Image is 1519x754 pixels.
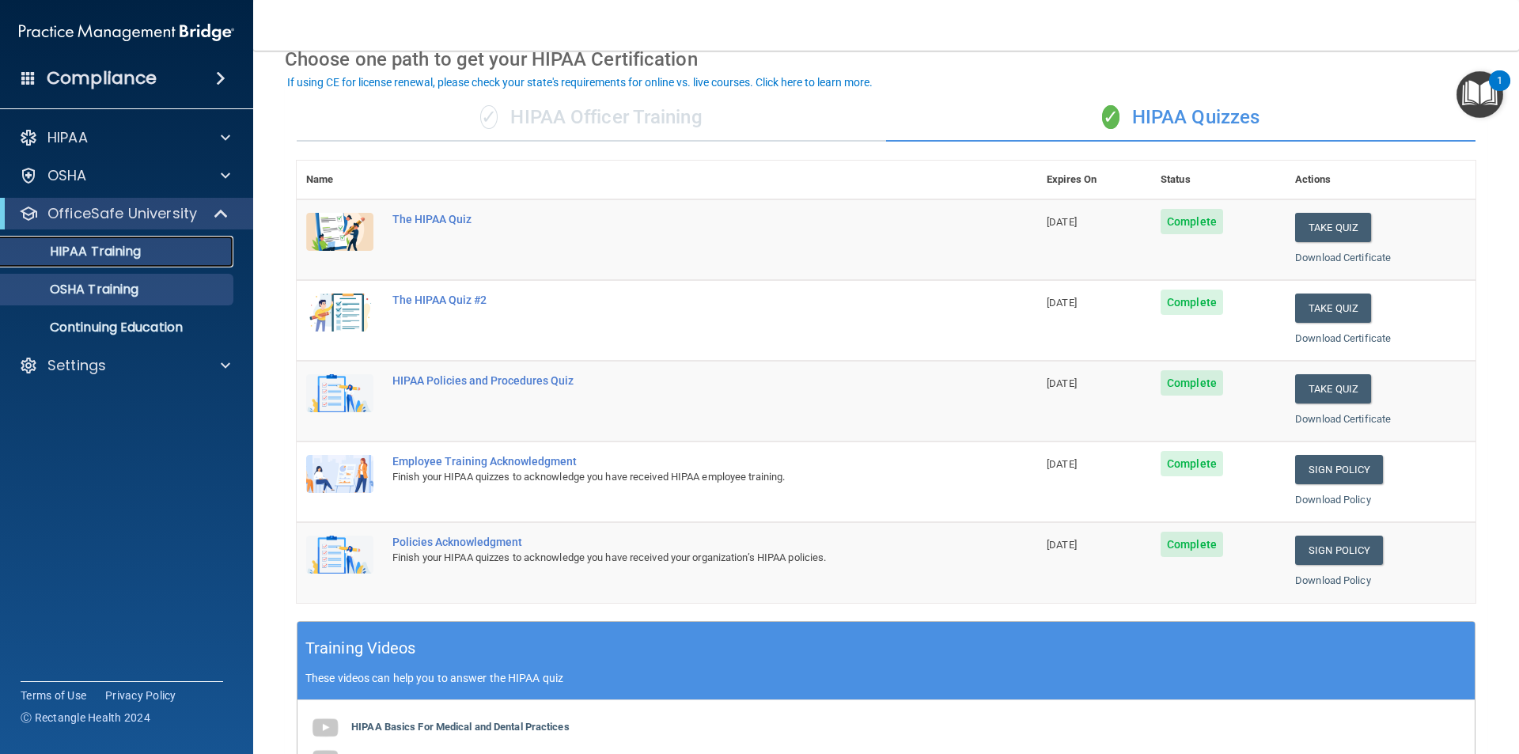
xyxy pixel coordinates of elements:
span: [DATE] [1047,297,1077,309]
div: 1 [1497,81,1502,101]
a: HIPAA [19,128,230,147]
div: HIPAA Policies and Procedures Quiz [392,374,958,387]
p: OSHA Training [10,282,138,297]
p: These videos can help you to answer the HIPAA quiz [305,672,1467,684]
h5: Training Videos [305,635,416,662]
img: gray_youtube_icon.38fcd6cc.png [309,712,341,744]
div: Employee Training Acknowledgment [392,455,958,468]
a: Sign Policy [1295,455,1383,484]
a: OfficeSafe University [19,204,229,223]
button: Take Quiz [1295,294,1371,323]
a: Sign Policy [1295,536,1383,565]
p: Continuing Education [10,320,226,335]
div: The HIPAA Quiz #2 [392,294,958,306]
button: If using CE for license renewal, please check your state's requirements for online vs. live cours... [285,74,875,90]
span: Complete [1161,451,1223,476]
th: Status [1151,161,1286,199]
a: Download Certificate [1295,252,1391,263]
span: ✓ [480,105,498,129]
span: Complete [1161,290,1223,315]
a: Settings [19,356,230,375]
button: Open Resource Center, 1 new notification [1456,71,1503,118]
div: The HIPAA Quiz [392,213,958,225]
a: Download Policy [1295,494,1371,506]
p: HIPAA [47,128,88,147]
a: Download Certificate [1295,332,1391,344]
th: Expires On [1037,161,1151,199]
a: Privacy Policy [105,688,176,703]
p: OfficeSafe University [47,204,197,223]
div: If using CE for license renewal, please check your state's requirements for online vs. live cours... [287,77,873,88]
img: PMB logo [19,17,234,48]
div: HIPAA Quizzes [886,94,1475,142]
span: [DATE] [1047,377,1077,389]
a: Terms of Use [21,688,86,703]
span: [DATE] [1047,216,1077,228]
button: Take Quiz [1295,213,1371,242]
span: Complete [1161,209,1223,234]
p: Settings [47,356,106,375]
span: Complete [1161,370,1223,396]
span: ✓ [1102,105,1119,129]
a: OSHA [19,166,230,185]
span: Ⓒ Rectangle Health 2024 [21,710,150,726]
span: Complete [1161,532,1223,557]
span: [DATE] [1047,458,1077,470]
div: Finish your HIPAA quizzes to acknowledge you have received HIPAA employee training. [392,468,958,487]
div: Choose one path to get your HIPAA Certification [285,36,1487,82]
a: Download Policy [1295,574,1371,586]
b: HIPAA Basics For Medical and Dental Practices [351,721,570,733]
p: HIPAA Training [10,244,141,260]
span: [DATE] [1047,539,1077,551]
div: Policies Acknowledgment [392,536,958,548]
button: Take Quiz [1295,374,1371,404]
div: HIPAA Officer Training [297,94,886,142]
div: Finish your HIPAA quizzes to acknowledge you have received your organization’s HIPAA policies. [392,548,958,567]
a: Download Certificate [1295,413,1391,425]
p: OSHA [47,166,87,185]
th: Actions [1286,161,1475,199]
h4: Compliance [47,67,157,89]
th: Name [297,161,383,199]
